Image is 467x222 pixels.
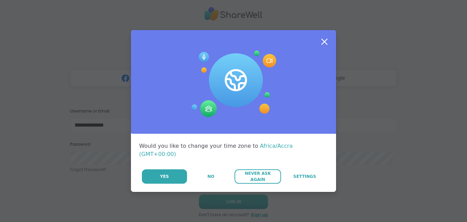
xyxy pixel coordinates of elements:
[235,169,281,184] button: Never Ask Again
[293,173,316,180] span: Settings
[139,142,328,158] div: Would you like to change your time zone to
[188,169,234,184] button: No
[160,173,169,180] span: Yes
[238,170,277,183] span: Never Ask Again
[208,173,214,180] span: No
[191,51,276,118] img: Session Experience
[142,169,187,184] button: Yes
[282,169,328,184] a: Settings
